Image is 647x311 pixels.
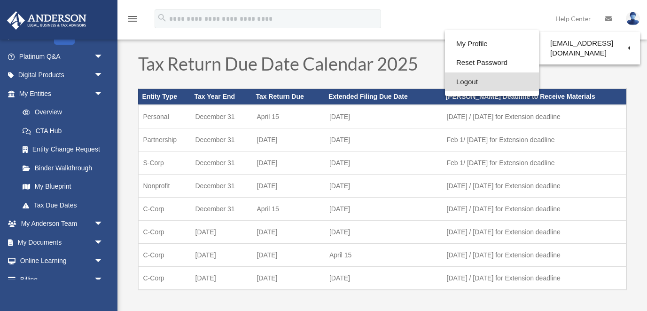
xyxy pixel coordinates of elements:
[13,103,117,122] a: Overview
[7,252,117,271] a: Online Learningarrow_drop_down
[252,89,325,105] th: Tax Return Due
[94,233,113,252] span: arrow_drop_down
[252,243,325,266] td: [DATE]
[325,243,442,266] td: April 15
[138,128,191,151] td: Partnership
[442,266,626,290] td: [DATE] / [DATE] for Extension deadline
[138,55,627,77] h1: Tax Return Due Date Calendar 2025
[325,197,442,220] td: [DATE]
[442,128,626,151] td: Feb 1/ [DATE] for Extension deadline
[7,270,117,289] a: Billingarrow_drop_down
[252,151,325,174] td: [DATE]
[138,243,191,266] td: C-Corp
[325,151,442,174] td: [DATE]
[7,233,117,252] a: My Documentsarrow_drop_down
[7,84,117,103] a: My Entitiesarrow_drop_down
[191,266,252,290] td: [DATE]
[325,266,442,290] td: [DATE]
[94,215,113,234] span: arrow_drop_down
[138,266,191,290] td: C-Corp
[191,220,252,243] td: [DATE]
[442,151,626,174] td: Feb 1/ [DATE] for Extension deadline
[138,220,191,243] td: C-Corp
[252,266,325,290] td: [DATE]
[94,66,113,85] span: arrow_drop_down
[325,174,442,197] td: [DATE]
[252,128,325,151] td: [DATE]
[191,128,252,151] td: December 31
[442,89,626,105] th: [PERSON_NAME] Deadline to Receive Materials
[94,47,113,66] span: arrow_drop_down
[325,105,442,128] td: [DATE]
[127,13,138,24] i: menu
[13,159,117,177] a: Binder Walkthrough
[191,174,252,197] td: December 31
[445,53,539,72] a: Reset Password
[138,151,191,174] td: S-Corp
[445,72,539,92] a: Logout
[13,177,117,196] a: My Blueprint
[138,174,191,197] td: Nonprofit
[442,105,626,128] td: [DATE] / [DATE] for Extension deadline
[94,252,113,271] span: arrow_drop_down
[4,11,89,30] img: Anderson Advisors Platinum Portal
[94,84,113,104] span: arrow_drop_down
[13,121,117,140] a: CTA Hub
[252,220,325,243] td: [DATE]
[138,89,191,105] th: Entity Type
[13,140,117,159] a: Entity Change Request
[191,197,252,220] td: December 31
[191,105,252,128] td: December 31
[191,89,252,105] th: Tax Year End
[325,220,442,243] td: [DATE]
[7,47,117,66] a: Platinum Q&Aarrow_drop_down
[191,243,252,266] td: [DATE]
[7,66,117,85] a: Digital Productsarrow_drop_down
[94,270,113,289] span: arrow_drop_down
[7,215,117,233] a: My Anderson Teamarrow_drop_down
[325,89,442,105] th: Extended Filing Due Date
[442,220,626,243] td: [DATE] / [DATE] for Extension deadline
[252,105,325,128] td: April 15
[445,34,539,54] a: My Profile
[127,16,138,24] a: menu
[442,197,626,220] td: [DATE] / [DATE] for Extension deadline
[626,12,640,25] img: User Pic
[138,105,191,128] td: Personal
[157,13,167,23] i: search
[442,174,626,197] td: [DATE] / [DATE] for Extension deadline
[252,197,325,220] td: April 15
[539,34,640,62] a: [EMAIL_ADDRESS][DOMAIN_NAME]
[325,128,442,151] td: [DATE]
[442,243,626,266] td: [DATE] / [DATE] for Extension deadline
[252,174,325,197] td: [DATE]
[191,151,252,174] td: December 31
[13,196,113,215] a: Tax Due Dates
[138,197,191,220] td: C-Corp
